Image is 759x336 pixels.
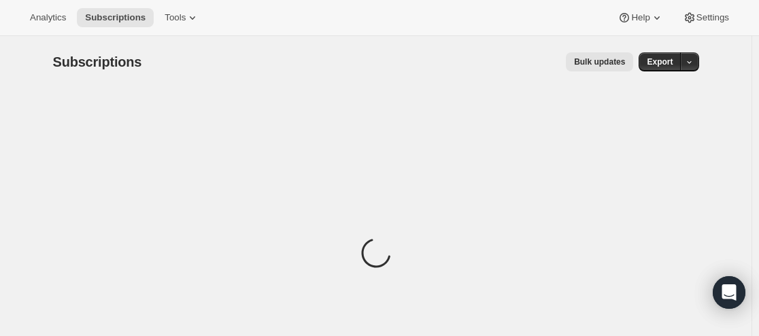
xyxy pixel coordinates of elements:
[713,276,745,309] div: Open Intercom Messenger
[639,52,681,71] button: Export
[696,12,729,23] span: Settings
[631,12,650,23] span: Help
[165,12,186,23] span: Tools
[566,52,633,71] button: Bulk updates
[53,54,142,69] span: Subscriptions
[675,8,737,27] button: Settings
[77,8,154,27] button: Subscriptions
[30,12,66,23] span: Analytics
[574,56,625,67] span: Bulk updates
[22,8,74,27] button: Analytics
[85,12,146,23] span: Subscriptions
[156,8,207,27] button: Tools
[609,8,671,27] button: Help
[647,56,673,67] span: Export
